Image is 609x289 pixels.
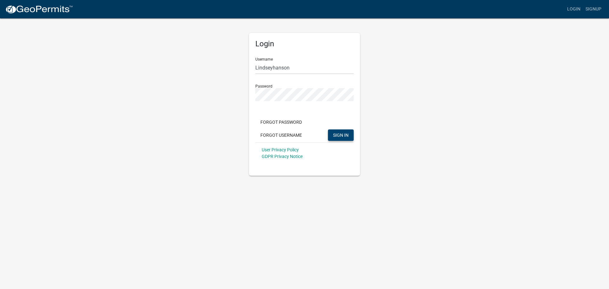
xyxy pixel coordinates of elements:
[333,132,349,137] span: SIGN IN
[255,39,354,49] h5: Login
[565,3,583,15] a: Login
[583,3,604,15] a: Signup
[255,129,307,141] button: Forgot Username
[255,116,307,128] button: Forgot Password
[262,154,303,159] a: GDPR Privacy Notice
[328,129,354,141] button: SIGN IN
[262,147,299,152] a: User Privacy Policy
